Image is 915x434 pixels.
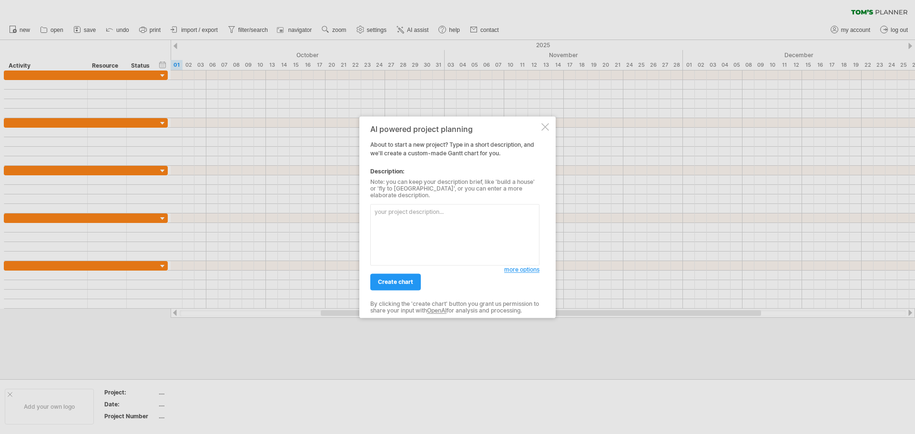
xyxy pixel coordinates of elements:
[378,278,413,285] span: create chart
[504,266,539,273] span: more options
[370,179,539,199] div: Note: you can keep your description brief, like 'build a house' or 'fly to [GEOGRAPHIC_DATA]', or...
[370,301,539,314] div: By clicking the 'create chart' button you grant us permission to share your input with for analys...
[370,167,539,176] div: Description:
[370,273,421,290] a: create chart
[427,307,447,314] a: OpenAI
[370,125,539,133] div: AI powered project planning
[370,125,539,309] div: About to start a new project? Type in a short description, and we'll create a custom-made Gantt c...
[504,265,539,274] a: more options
